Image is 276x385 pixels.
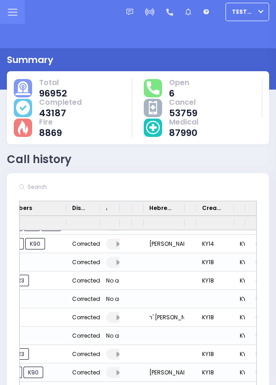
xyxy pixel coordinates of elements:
[126,9,133,16] img: message.svg
[234,235,245,253] div: KY14
[39,78,67,87] span: Total
[67,290,101,308] div: Corrected
[232,8,255,16] span: TestUser1
[234,253,245,272] div: KY18
[202,204,221,212] span: Created By Dispatcher
[16,101,30,114] img: cause-cover.svg
[67,308,101,327] div: Corrected
[197,235,234,253] div: KY14
[106,204,107,212] span: Audio
[39,118,62,127] span: Fire
[234,290,245,308] div: KY18
[197,272,234,290] div: KY18
[169,108,197,118] span: 53759
[67,272,101,290] div: Corrected
[144,363,184,382] div: [PERSON_NAME]
[25,238,45,249] span: K90
[169,89,189,98] span: 6
[234,363,245,382] div: KY18
[39,98,82,107] span: Completed
[169,78,189,87] span: Open
[234,272,245,290] div: KY18
[234,327,245,345] div: KY18
[197,345,234,363] div: KY18
[23,367,43,378] span: K90
[149,204,171,212] span: Hebrew Name
[5,348,29,360] span: CAR3
[106,330,182,342] div: No audio exists for this call.
[25,179,163,195] input: Search
[39,128,62,137] span: 8869
[67,363,101,382] div: Corrected
[67,253,101,272] div: Corrected
[169,118,198,127] span: Medical
[7,53,53,67] div: Summary
[5,367,22,378] span: K12
[234,345,245,363] div: KY18
[225,3,269,21] button: TestUser1
[144,235,184,253] div: [PERSON_NAME]
[234,308,245,327] div: KY18
[197,253,234,272] div: KY18
[146,81,159,94] img: total-response.svg
[5,275,29,286] span: CAR3
[67,345,101,363] div: Corrected
[67,327,101,345] div: Corrected
[197,363,234,382] div: KY18
[18,120,28,135] img: fire-cause.svg
[144,308,184,327] div: ר' [PERSON_NAME]' - ר' [PERSON_NAME]
[169,98,197,107] span: Cancel
[39,89,67,98] span: 96952
[67,235,101,253] div: Corrected
[197,308,234,327] div: KY18
[169,128,198,137] span: 87990
[106,293,182,305] div: No audio exists for this call.
[146,121,160,135] img: medical-cause.svg
[149,101,157,115] img: other-cause.svg
[39,108,82,118] span: 43187
[72,204,88,212] span: Disposition
[5,238,24,249] span: K83
[106,275,182,287] div: No audio exists for this call.
[7,151,72,168] div: Call history
[15,81,31,95] img: total-cause.svg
